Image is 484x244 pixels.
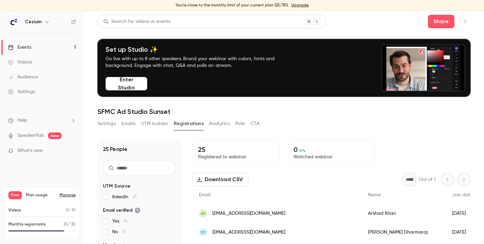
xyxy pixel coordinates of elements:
button: Settings [97,118,116,129]
div: [DATE] [445,223,480,242]
button: Emails [121,118,135,129]
div: [DATE] [445,204,480,223]
button: UTM builder [141,118,168,129]
span: [EMAIL_ADDRESS][DOMAIN_NAME] [212,210,285,217]
button: Enter Studio [106,77,147,90]
p: Watched webinar [293,154,369,160]
p: Videos [8,207,21,213]
span: vD [200,229,206,235]
p: 0 [293,146,369,154]
div: Events [8,44,31,51]
img: Cezium [8,16,19,27]
p: 25 [198,146,274,154]
p: Out of 1 [419,176,436,183]
button: Share [428,15,454,28]
div: Settings [8,88,35,95]
h1: 25 People [103,145,127,153]
button: CTA [250,118,259,129]
h4: Set up Studio ✨ [106,45,290,53]
span: linkedin [112,194,136,200]
a: Upgrade [291,3,309,8]
span: Email verified [103,207,140,214]
span: No [112,229,125,235]
p: / 30 [64,221,76,228]
span: UTM Source [103,183,130,190]
span: 25 [64,222,68,227]
span: 0 [66,208,69,212]
p: Monthly registrants [8,221,46,228]
p: Registered to webinar [198,154,274,160]
span: Yes [112,218,128,225]
span: Help [17,117,27,124]
h1: SFMC Ad Studio Sunset [97,108,471,116]
span: Join date [452,193,473,197]
div: Search for videos or events [103,18,170,25]
button: Download CSV [192,173,248,186]
span: [EMAIL_ADDRESS][DOMAIN_NAME] [212,229,285,236]
span: new [48,132,62,139]
div: Arshad Khan [361,204,445,223]
span: 14 [123,219,128,223]
li: help-dropdown-opener [8,117,76,124]
span: 11 [122,230,125,234]
span: Email [199,193,210,197]
div: [PERSON_NAME] Dharmaraj [361,223,445,242]
p: Go live with up to 8 other speakers. Brand your webinar with colors, fonts and background. Engage... [106,55,290,69]
p: / 10 [66,207,76,213]
span: AK [201,210,206,216]
a: Manage [59,193,76,198]
span: Plan usage [26,193,55,198]
span: Free [8,191,22,199]
button: Polls [235,118,245,129]
h6: Cezium [25,18,42,25]
span: 21 [132,195,136,199]
button: Analytics [209,118,230,129]
span: 0 % [299,148,306,153]
a: SpeakerHub [17,132,44,139]
span: What's new [17,147,43,154]
div: Videos [8,59,32,66]
div: Audience [8,74,38,80]
span: Name [368,193,381,197]
button: Registrations [174,118,204,129]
